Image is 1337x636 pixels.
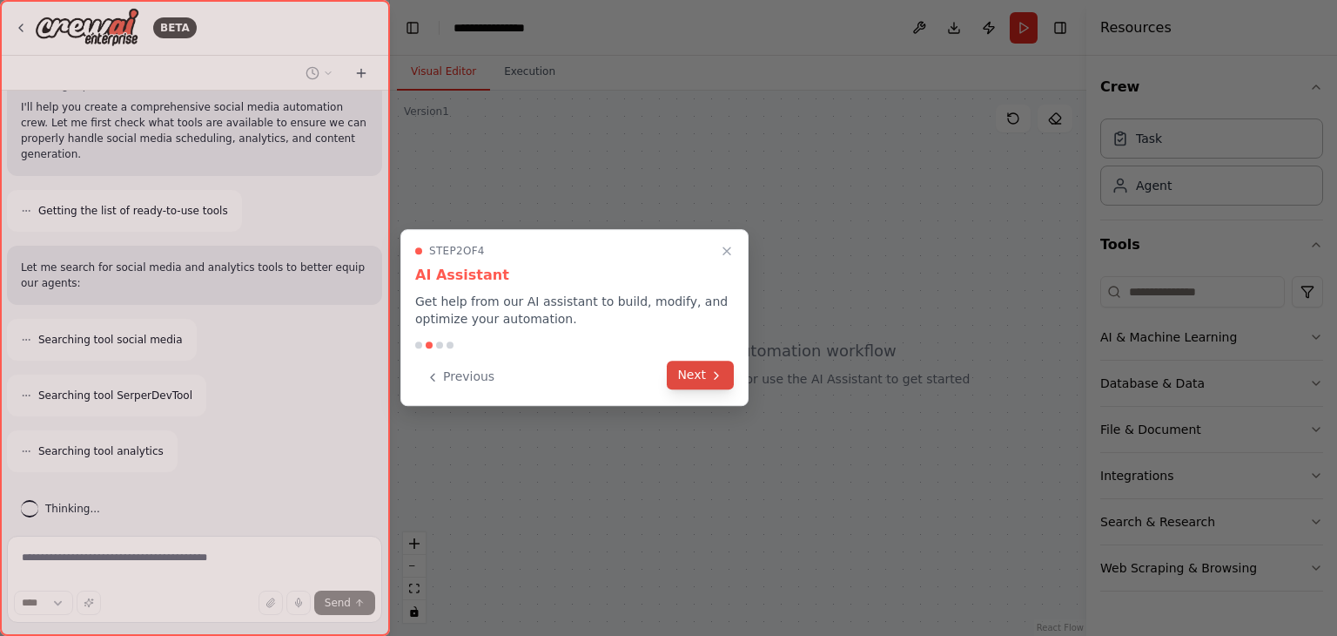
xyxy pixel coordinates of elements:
p: Get help from our AI assistant to build, modify, and optimize your automation. [415,293,734,328]
button: Next [667,361,734,389]
button: Close walkthrough [716,240,737,261]
button: Previous [415,362,505,391]
h3: AI Assistant [415,265,734,286]
button: Hide left sidebar [400,16,425,40]
span: Step 2 of 4 [429,244,485,258]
